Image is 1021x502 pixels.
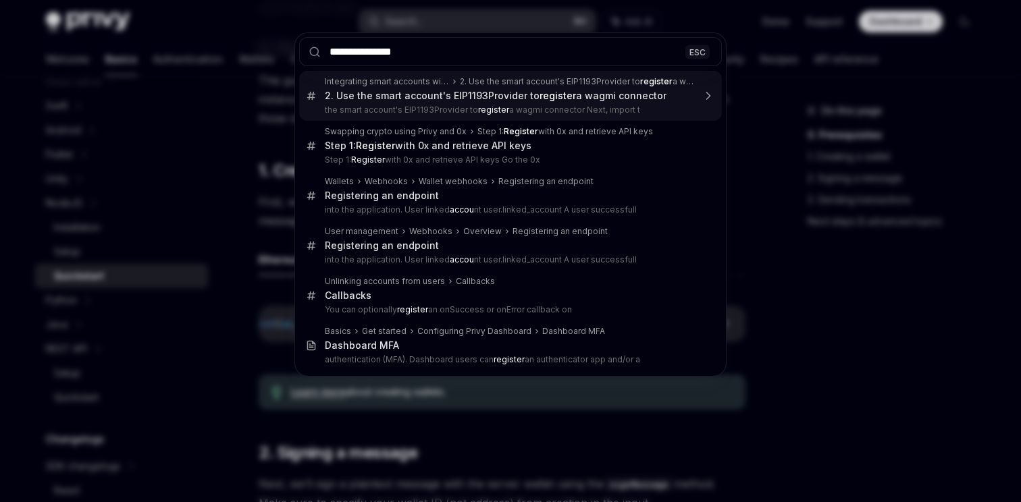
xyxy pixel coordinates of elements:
[513,226,608,237] div: Registering an endpoint
[419,176,488,187] div: Wallet webhooks
[325,226,398,237] div: User management
[325,204,693,215] p: into the application. User linked nt user.linked_account A user successfull
[463,226,502,237] div: Overview
[351,155,385,165] b: Register
[325,354,693,365] p: authentication (MFA). Dashboard users can an authenticator app and/or a
[640,76,673,86] b: register
[325,140,531,152] div: Step 1: with 0x and retrieve API keys
[325,276,445,287] div: Unlinking accounts from users
[325,126,467,137] div: Swapping crypto using Privy and 0x
[325,76,449,87] div: Integrating smart accounts with wagmi
[325,240,439,252] div: Registering an endpoint
[409,226,452,237] div: Webhooks
[478,105,509,115] b: register
[498,176,594,187] div: Registering an endpoint
[540,90,576,101] b: register
[477,126,653,137] div: Step 1: with 0x and retrieve API keys
[325,289,371,302] div: Callbacks
[417,326,531,337] div: Configuring Privy Dashboard
[325,176,354,187] div: Wallets
[450,204,474,215] b: accou
[494,354,525,364] b: register
[325,339,399,352] div: Dashboard MFA
[460,76,693,87] div: 2. Use the smart account's EIP1193Provider to a wagmi connector
[325,326,351,337] div: Basics
[542,326,605,337] div: Dashboard MFA
[397,304,428,314] b: register
[325,304,693,315] p: You can optionally an onSuccess or onError callback on
[685,45,710,59] div: ESC
[504,126,538,136] b: Register
[356,140,395,151] b: Register
[365,176,408,187] div: Webhooks
[362,326,407,337] div: Get started
[450,254,474,264] b: accou
[325,105,693,115] p: the smart account's EIP1193Provider to a wagmi connector Next, import t
[325,254,693,265] p: into the application. User linked nt user.linked_account A user successfull
[325,90,666,102] div: 2. Use the smart account's EIP1193Provider to a wagmi connector
[325,190,439,202] div: Registering an endpoint
[325,155,693,165] p: Step 1: with 0x and retrieve API keys Go the 0x
[456,276,495,287] div: Callbacks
